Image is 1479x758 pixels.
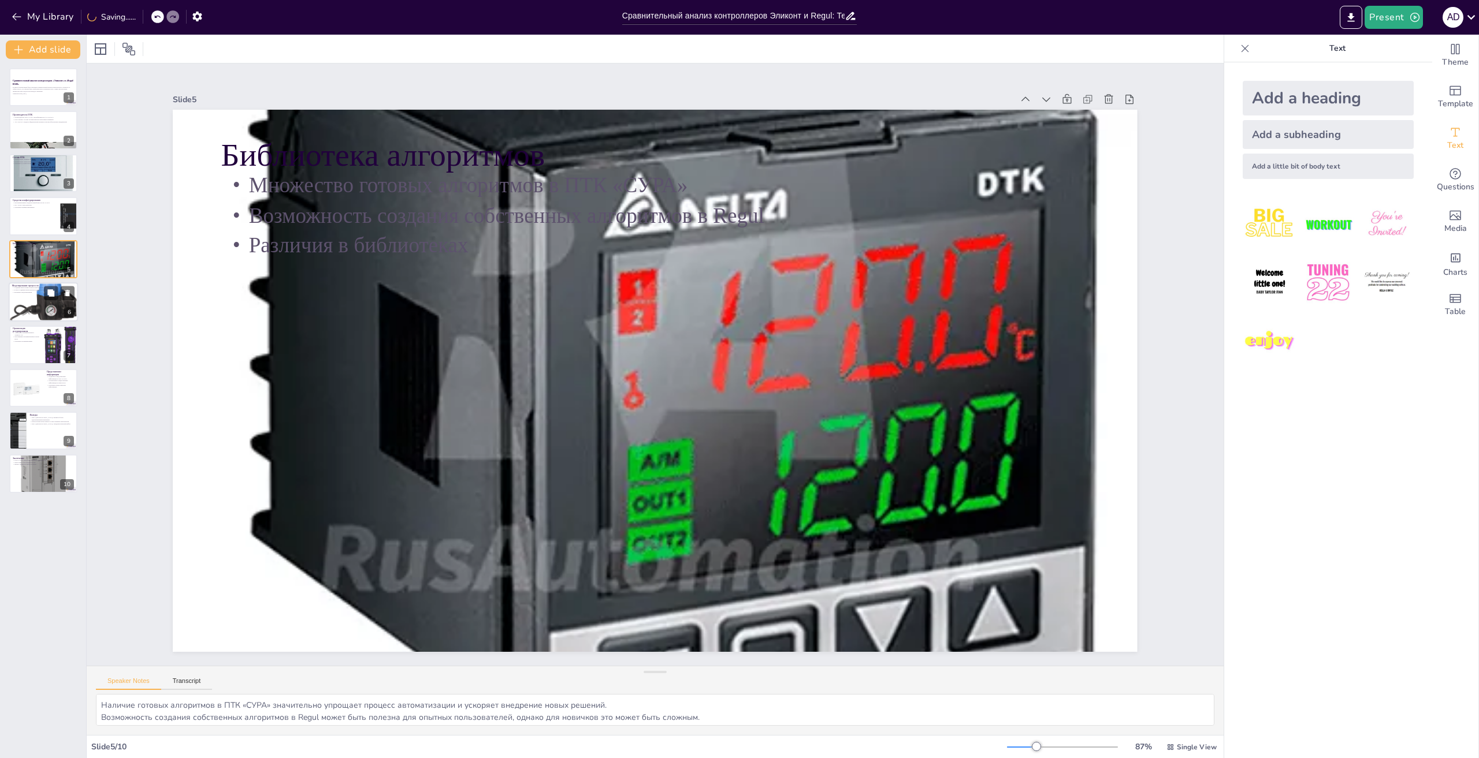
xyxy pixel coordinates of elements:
[13,163,74,165] p: Различие в составе систем
[1444,222,1467,235] span: Media
[1432,284,1478,326] div: Add a table
[9,8,79,26] button: My Library
[96,694,1214,726] textarea: Наличие готовых алгоритмов в ПТК «СУРА» значительно упрощает процесс автоматизации и ускоряет вне...
[122,42,136,56] span: Position
[64,136,74,146] div: 2
[13,247,74,249] p: Возможность создания собственных алгоритмов в Regul
[47,370,74,376] p: Представление информации
[13,92,74,95] p: Generated with [URL]
[1301,256,1355,309] img: 5.jpeg
[1254,35,1421,62] p: Text
[13,86,74,92] p: В данной презентации будет проведен сравнительный анализ контроллеров «Эликонт» и «Regul R500», и...
[13,160,74,163] p: Контроллеры серии Regul RX00 и ПО ASTRA.IDE
[9,369,77,407] div: 8
[9,412,77,450] div: 9
[13,80,73,85] strong: Сравнительный анализ контроллеров «Эликонт» и «Regul R500»
[1438,98,1473,110] span: Template
[13,463,74,465] p: Важно учитывать выбор системы
[9,197,77,235] div: 4
[1243,256,1296,309] img: 4.jpeg
[13,244,74,247] p: Множество готовых алгоритмов в ПТК «СУРА»
[13,156,74,159] p: Состав ПТК
[13,241,74,245] p: Библиотека алгоритмов
[29,423,74,425] p: ПТК «[DEMOGRAPHIC_DATA]» предпочтительный выбор
[60,479,74,490] div: 10
[9,154,77,192] div: 3
[1432,118,1478,159] div: Add text boxes
[13,456,74,460] p: Заключение
[13,327,40,333] p: Организация резервирования
[12,284,75,287] p: Моделирование процессов
[1432,35,1478,76] div: Change the overall theme
[1447,139,1463,152] span: Text
[1360,256,1414,309] img: 6.jpeg
[221,170,1089,200] p: Множество готовых алгоритмов в ПТК «СУРА»
[12,289,75,292] p: Ручное создание контроллеров в [GEOGRAPHIC_DATA]
[1432,242,1478,284] div: Add charts and graphs
[64,350,74,361] div: 7
[9,68,77,106] div: 1
[1243,315,1296,368] img: 7.jpeg
[1243,154,1414,179] div: Add a little bit of body text
[1432,76,1478,118] div: Add ready made slides
[1365,6,1422,29] button: Present
[221,230,1089,260] p: Различия в библиотеках
[1445,305,1466,318] span: Table
[29,421,74,423] p: Контроллеры Regul зависят от иностранных компонентов
[13,199,57,202] p: Средства конфигурирования
[1432,201,1478,242] div: Add images, graphics, shapes or video
[13,340,40,342] p: Различия в резервировании
[91,40,110,58] div: Layout
[47,375,74,379] p: Подробное представление информации в ПТК «СУРА»
[1243,120,1414,149] div: Add a subheading
[64,178,74,189] div: 3
[13,206,57,208] p: Различия в конфигурировании
[96,677,161,690] button: Speaker Notes
[9,240,77,278] div: 5
[64,436,74,446] div: 9
[1243,197,1296,251] img: 1.jpeg
[161,677,213,690] button: Transcript
[64,393,74,404] div: 8
[9,326,77,364] div: 7
[1443,266,1467,279] span: Charts
[1443,7,1463,28] div: A D
[13,120,74,122] p: АО «ЭЛАРА» входит в федеральный перечень системообразующих предприятий
[9,282,78,322] div: 6
[13,202,57,204] p: Интегрированные средства разработки в ПТК «СУРА»
[1129,741,1157,752] div: 87 %
[13,248,74,251] p: Различия в библиотеках
[1432,159,1478,201] div: Get real-time input from your audience
[1360,197,1414,251] img: 3.jpeg
[13,113,74,116] p: Производитель ПТК
[13,332,40,336] p: Аппаратное резервирование в Эликонт-100
[29,416,74,420] p: ПТК «[DEMOGRAPHIC_DATA]» является более адаптированным решением
[64,264,74,275] div: 5
[12,287,75,289] p: Создание виртуальных контроллеров в ПТК «СУРА»
[9,454,77,492] div: 10
[13,204,57,207] p: ПО ASTRA.IDE для Regul
[1243,81,1414,115] div: Add a heading
[1442,56,1469,69] span: Theme
[6,40,80,59] button: Add slide
[61,286,75,300] button: Delete Slide
[47,379,74,383] p: Ограниченное представление информации в Regul R500
[1177,742,1217,752] span: Single View
[64,92,74,103] div: 1
[9,111,77,149] div: 2
[44,286,58,300] button: Duplicate Slide
[29,413,74,417] p: Выводы
[13,336,40,340] p: Программное резервирование в Regul R500
[221,200,1089,230] p: Возможность создания собственных алгоритмов в Regul
[13,118,74,121] p: ПТК «Regul» состоит из компонентов нескольких компаний
[47,384,74,388] p: Различия в представлении информации
[1301,197,1355,251] img: 2.jpeg
[91,741,1007,752] div: Slide 5 / 10
[64,307,75,318] div: 6
[13,158,74,160] p: Контроллеры Эликонт-100 и Эликонт-200
[64,222,74,232] div: 4
[622,8,845,24] input: Insert title
[12,291,75,293] p: Различия в моделировании
[221,132,1089,177] p: Библиотека алгоритмов
[13,116,74,118] p: Производитель ПТК «СУРА» разрабатывается АО «ЭЛАРА»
